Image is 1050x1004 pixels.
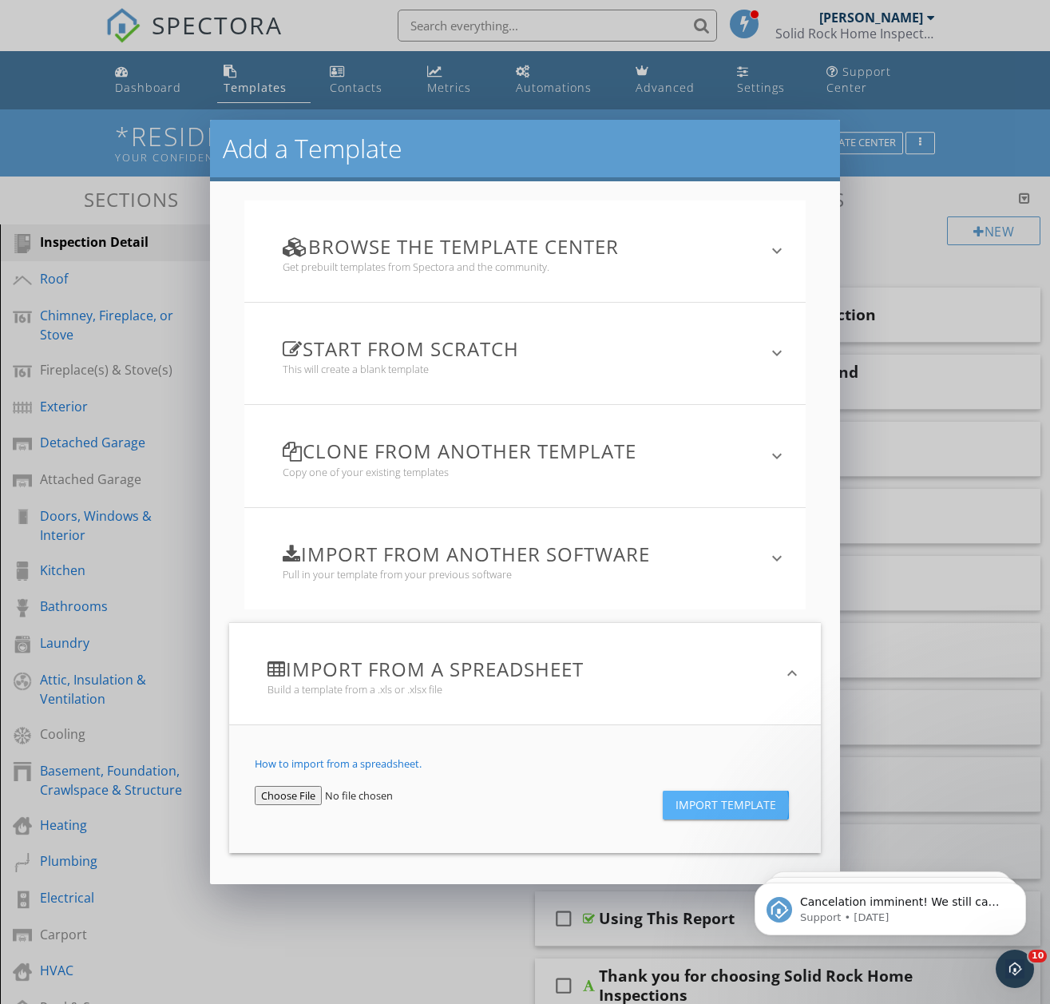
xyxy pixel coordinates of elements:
[767,446,787,466] i: keyboard_arrow_down
[255,756,422,771] a: How to import from a spreadsheet.
[283,568,749,581] div: Pull in your template from your previous software
[69,62,275,76] p: Message from Support, sent 5d ago
[283,236,749,257] h3: Browse the Template Center
[283,466,749,478] div: Copy one of your existing templates
[283,440,749,462] h3: Clone from another template
[267,683,763,696] div: Build a template from a .xls or .xlsx file
[767,343,787,363] i: keyboard_arrow_down
[783,664,802,683] i: keyboard_arrow_down
[1028,950,1047,962] span: 10
[663,791,789,819] button: Import Template
[283,260,749,273] div: Get prebuilt templates from Spectora and the community.
[996,950,1034,988] iframe: Intercom live chat
[676,799,776,812] span: Import Template
[283,543,749,565] h3: Import from another software
[267,658,763,680] h3: Import from a spreadsheet
[223,133,827,165] h2: Add a Template
[69,46,274,186] span: Cancelation imminent! We still can't process your payment using your card XXXX2264 (exp. 2029-2)....
[731,849,1050,961] iframe: Intercom notifications message
[283,338,749,359] h3: Start from scratch
[767,549,787,568] i: keyboard_arrow_down
[767,241,787,260] i: keyboard_arrow_down
[283,363,749,375] div: This will create a blank template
